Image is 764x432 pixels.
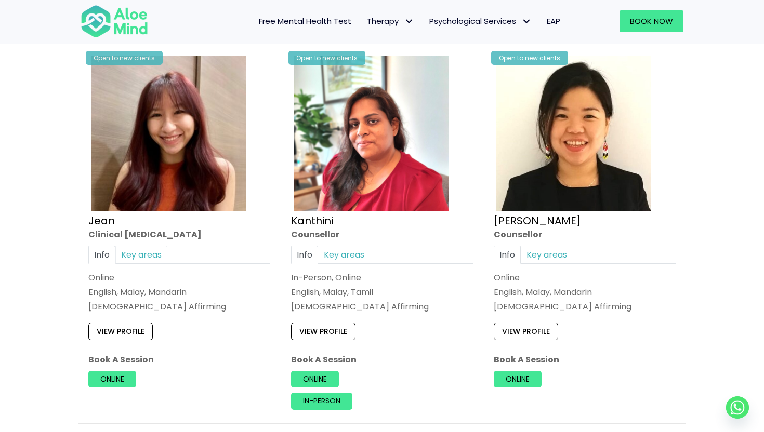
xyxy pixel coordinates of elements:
[88,301,270,313] div: [DEMOGRAPHIC_DATA] Affirming
[539,10,568,32] a: EAP
[291,272,473,283] div: In-Person, Online
[259,16,351,26] span: Free Mental Health Test
[291,286,473,298] p: English, Malay, Tamil
[88,371,136,387] a: Online
[494,286,676,298] p: English, Malay, Mandarin
[288,51,365,65] div: Open to new clients
[494,301,676,313] div: [DEMOGRAPHIC_DATA] Affirming
[91,56,246,211] img: Jean-300×300
[494,354,676,366] p: Book A Session
[429,16,531,26] span: Psychological Services
[291,354,473,366] p: Book A Session
[88,323,153,340] a: View profile
[521,246,573,264] a: Key areas
[291,246,318,264] a: Info
[421,10,539,32] a: Psychological ServicesPsychological Services: submenu
[726,396,749,419] a: Whatsapp
[318,246,370,264] a: Key areas
[88,213,115,228] a: Jean
[291,228,473,240] div: Counsellor
[162,10,568,32] nav: Menu
[494,213,581,228] a: [PERSON_NAME]
[630,16,673,26] span: Book Now
[519,14,534,29] span: Psychological Services: submenu
[291,213,333,228] a: Kanthini
[88,354,270,366] p: Book A Session
[88,246,115,264] a: Info
[291,393,352,409] a: In-person
[494,228,676,240] div: Counsellor
[291,323,355,340] a: View profile
[494,272,676,283] div: Online
[291,301,473,313] div: [DEMOGRAPHIC_DATA] Affirming
[291,371,339,387] a: Online
[491,51,568,65] div: Open to new clients
[294,56,449,211] img: Kanthini-profile
[251,10,359,32] a: Free Mental Health Test
[88,272,270,283] div: Online
[86,51,163,65] div: Open to new clients
[115,246,167,264] a: Key areas
[88,286,270,298] p: English, Malay, Mandarin
[494,246,521,264] a: Info
[620,10,683,32] a: Book Now
[367,16,414,26] span: Therapy
[401,14,416,29] span: Therapy: submenu
[88,228,270,240] div: Clinical [MEDICAL_DATA]
[496,56,651,211] img: Karen Counsellor
[81,4,148,38] img: Aloe mind Logo
[547,16,560,26] span: EAP
[494,371,542,387] a: Online
[494,323,558,340] a: View profile
[359,10,421,32] a: TherapyTherapy: submenu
